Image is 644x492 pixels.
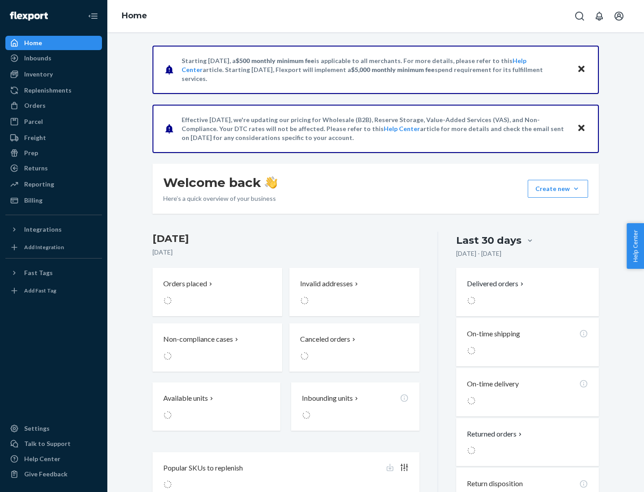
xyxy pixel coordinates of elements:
div: Reporting [24,180,54,189]
p: On-time delivery [467,379,519,389]
a: Returns [5,161,102,175]
button: Close [576,63,587,76]
a: Orders [5,98,102,113]
img: Flexport logo [10,12,48,21]
button: Integrations [5,222,102,237]
a: Add Integration [5,240,102,254]
a: Freight [5,131,102,145]
a: Talk to Support [5,437,102,451]
p: Invalid addresses [300,279,353,289]
div: Orders [24,101,46,110]
button: Inbounding units [291,382,419,431]
a: Settings [5,421,102,436]
p: Effective [DATE], we're updating our pricing for Wholesale (B2B), Reserve Storage, Value-Added Se... [182,115,568,142]
button: Canceled orders [289,323,419,372]
button: Delivered orders [467,279,525,289]
a: Help Center [384,125,420,132]
p: Available units [163,393,208,403]
p: Here’s a quick overview of your business [163,194,277,203]
p: [DATE] [153,248,419,257]
h3: [DATE] [153,232,419,246]
a: Add Fast Tag [5,284,102,298]
p: Return disposition [467,479,523,489]
p: Non-compliance cases [163,334,233,344]
h1: Welcome back [163,174,277,191]
a: Home [5,36,102,50]
button: Fast Tags [5,266,102,280]
a: Reporting [5,177,102,191]
div: Home [24,38,42,47]
button: Close Navigation [84,7,102,25]
div: Settings [24,424,50,433]
button: Available units [153,382,280,431]
a: Help Center [5,452,102,466]
a: Billing [5,193,102,208]
div: Talk to Support [24,439,71,448]
div: Replenishments [24,86,72,95]
div: Add Integration [24,243,64,251]
p: Starting [DATE], a is applicable to all merchants. For more details, please refer to this article... [182,56,568,83]
button: Create new [528,180,588,198]
div: Freight [24,133,46,142]
button: Orders placed [153,268,282,316]
div: Fast Tags [24,268,53,277]
p: [DATE] - [DATE] [456,249,501,258]
ol: breadcrumbs [114,3,154,29]
p: On-time shipping [467,329,520,339]
div: Prep [24,148,38,157]
div: Returns [24,164,48,173]
button: Non-compliance cases [153,323,282,372]
p: Orders placed [163,279,207,289]
a: Prep [5,146,102,160]
div: Last 30 days [456,233,521,247]
div: Parcel [24,117,43,126]
a: Inbounds [5,51,102,65]
div: Integrations [24,225,62,234]
a: Parcel [5,115,102,129]
img: hand-wave emoji [265,176,277,189]
button: Returned orders [467,429,524,439]
button: Give Feedback [5,467,102,481]
button: Close [576,122,587,135]
button: Help Center [627,223,644,269]
button: Open Search Box [571,7,589,25]
button: Open notifications [590,7,608,25]
div: Add Fast Tag [24,287,56,294]
button: Open account menu [610,7,628,25]
p: Canceled orders [300,334,350,344]
p: Inbounding units [302,393,353,403]
span: $500 monthly minimum fee [236,57,314,64]
div: Billing [24,196,42,205]
a: Inventory [5,67,102,81]
button: Invalid addresses [289,268,419,316]
div: Inbounds [24,54,51,63]
a: Home [122,11,147,21]
a: Replenishments [5,83,102,98]
p: Popular SKUs to replenish [163,463,243,473]
div: Help Center [24,454,60,463]
span: $5,000 monthly minimum fee [351,66,435,73]
div: Give Feedback [24,470,68,479]
div: Inventory [24,70,53,79]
